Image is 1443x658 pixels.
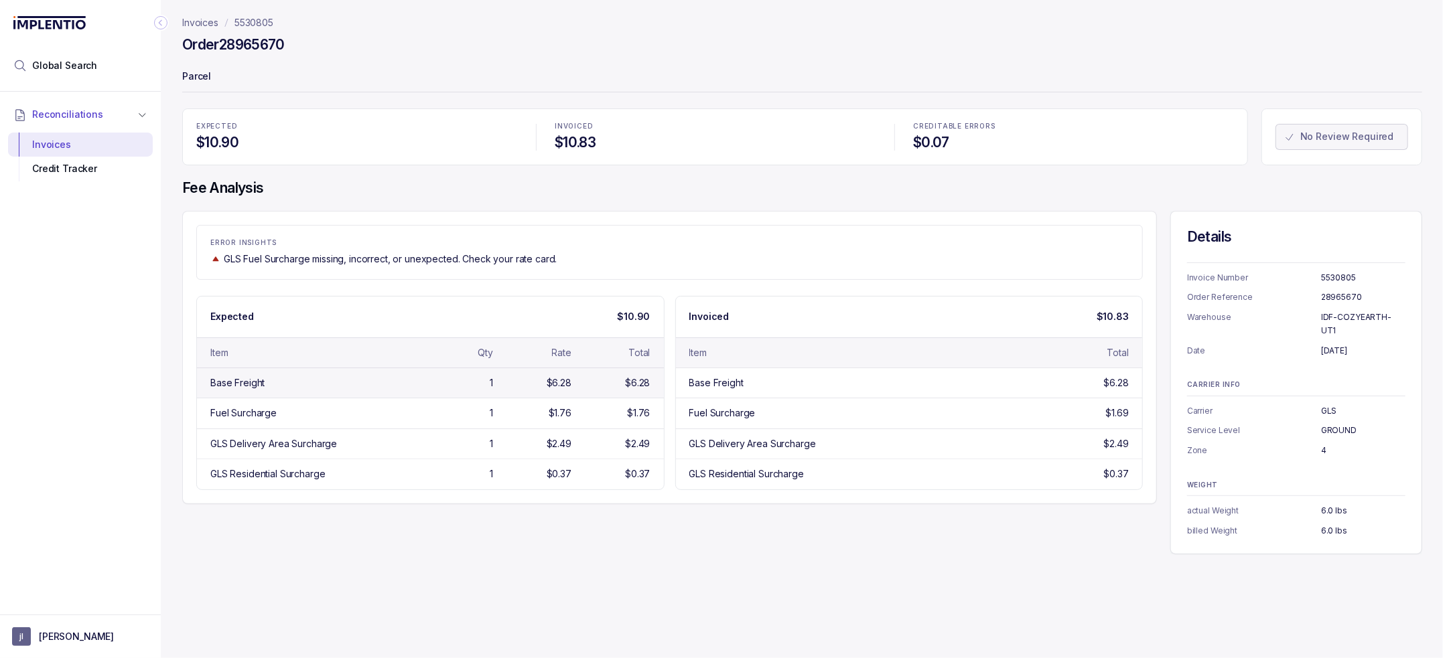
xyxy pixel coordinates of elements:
[547,437,571,450] div: $2.49
[19,157,142,181] div: Credit Tracker
[689,346,707,359] div: Item
[32,59,97,72] span: Global Search
[182,35,285,54] h4: Order 28965670
[1187,291,1321,304] p: Order Reference
[196,133,517,152] h4: $10.90
[490,406,493,420] div: 1
[1097,310,1129,323] p: $10.83
[12,627,149,646] button: User initials[PERSON_NAME]
[552,346,571,359] div: Rate
[1321,271,1405,284] p: 5530805
[32,108,103,121] span: Reconciliations
[1104,376,1129,390] div: $6.28
[1187,504,1405,537] ul: Information Summary
[196,122,517,131] p: EXPECTED
[182,16,218,29] a: Invoices
[1104,437,1129,450] div: $2.49
[182,64,1422,91] p: Parcel
[1321,291,1405,304] p: 28965670
[182,16,273,29] nav: breadcrumb
[1107,346,1129,359] div: Total
[625,437,650,450] div: $2.49
[1321,444,1405,457] p: 4
[1187,228,1405,246] h4: Details
[490,376,493,390] div: 1
[478,346,493,359] div: Qty
[490,437,493,450] div: 1
[1321,424,1405,437] p: GROUND
[1187,271,1405,357] ul: Information Summary
[8,130,153,184] div: Reconciliations
[625,467,650,481] div: $0.37
[549,406,571,420] div: $1.76
[39,630,114,643] p: [PERSON_NAME]
[1187,311,1321,337] p: Warehouse
[1187,444,1321,457] p: Zone
[1321,344,1405,357] p: [DATE]
[547,467,571,481] div: $0.37
[210,376,265,390] div: Base Freight
[490,467,493,481] div: 1
[1321,504,1405,517] p: 6.0 lbs
[617,310,650,323] p: $10.90
[210,437,337,450] div: GLS Delivery Area Surcharge
[1187,344,1321,357] p: Date
[689,310,730,323] p: Invoiced
[1187,504,1321,517] p: actual Weight
[1321,524,1405,538] p: 6.0 lbs
[1300,130,1393,143] p: No Review Required
[12,627,31,646] span: User initials
[210,254,221,264] img: trend image
[210,406,277,420] div: Fuel Surcharge
[210,310,254,323] p: Expected
[8,100,153,129] button: Reconciliations
[689,437,816,450] div: GLS Delivery Area Surcharge
[913,122,1234,131] p: CREDITABLE ERRORS
[210,346,228,359] div: Item
[628,346,650,359] div: Total
[1187,481,1405,489] p: WEIGHT
[913,133,1234,152] h4: $0.07
[1187,424,1321,437] p: Service Level
[19,133,142,157] div: Invoices
[210,239,1129,247] p: ERROR INSIGHTS
[689,376,744,390] div: Base Freight
[1187,404,1405,457] ul: Information Summary
[689,406,756,420] div: Fuel Surcharge
[224,252,557,266] p: GLS Fuel Surcharge missing, incorrect, or unexpected. Check your rate card.
[1321,404,1405,418] p: GLS
[547,376,571,390] div: $6.28
[1187,524,1321,538] p: billed Weight
[153,15,169,31] div: Collapse Icon
[210,467,326,481] div: GLS Residential Surcharge
[234,16,273,29] a: 5530805
[627,406,650,420] div: $1.76
[625,376,650,390] div: $6.28
[555,122,876,131] p: INVOICED
[1321,311,1405,337] p: IDF-COZYEARTH-UT1
[689,467,805,481] div: GLS Residential Surcharge
[182,179,1422,197] h4: Fee Analysis
[1187,404,1321,418] p: Carrier
[555,133,876,152] h4: $10.83
[1187,271,1321,284] p: Invoice Number
[1187,381,1405,389] p: CARRIER INFO
[1104,467,1129,481] div: $0.37
[1106,406,1129,420] div: $1.69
